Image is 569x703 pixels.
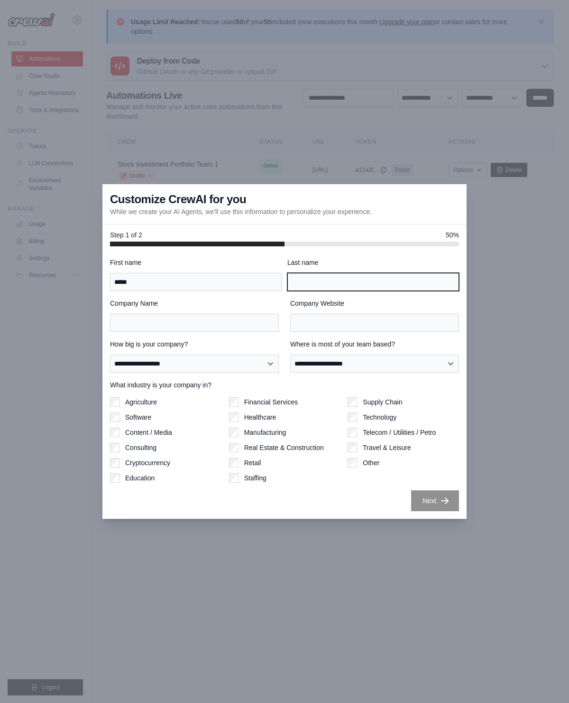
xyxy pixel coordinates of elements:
label: Retail [244,458,261,468]
label: Company Name [110,299,279,308]
label: Healthcare [244,412,276,422]
label: Other [363,458,379,468]
label: Travel & Leisure [363,443,411,452]
button: Next [411,490,459,511]
h3: Customize CrewAI for you [110,192,246,207]
label: Manufacturing [244,428,286,437]
label: Software [125,412,151,422]
label: Where is most of your team based? [290,339,459,349]
iframe: Chat Widget [522,657,569,703]
label: Cryptocurrency [125,458,170,468]
label: First name [110,258,282,267]
label: Agriculture [125,397,157,407]
p: While we create your AI Agents, we'll use this information to personalize your experience. [110,207,372,216]
label: Content / Media [125,428,172,437]
label: Last name [287,258,459,267]
label: Staffing [244,473,266,483]
label: What industry is your company in? [110,380,459,390]
label: Technology [363,412,396,422]
label: Supply Chain [363,397,402,407]
span: Step 1 of 2 [110,230,142,240]
label: Company Website [290,299,459,308]
label: How big is your company? [110,339,279,349]
label: Financial Services [244,397,298,407]
label: Real Estate & Construction [244,443,324,452]
label: Telecom / Utilities / Petro [363,428,436,437]
span: 50% [446,230,459,240]
label: Education [125,473,155,483]
label: Consulting [125,443,156,452]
